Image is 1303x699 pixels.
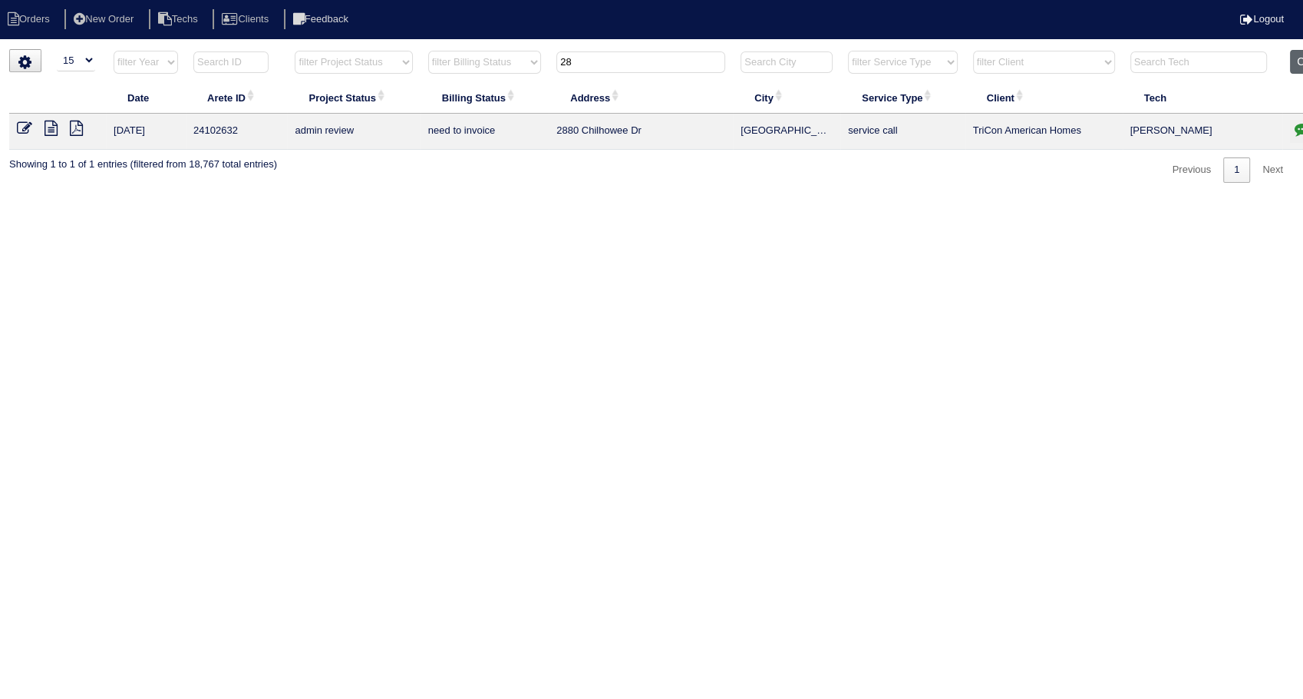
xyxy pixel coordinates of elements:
[1130,51,1267,73] input: Search Tech
[9,150,277,171] div: Showing 1 to 1 of 1 entries (filtered from 18,767 total entries)
[64,9,146,30] li: New Order
[106,81,186,114] th: Date
[965,81,1123,114] th: Client: activate to sort column ascending
[549,81,733,114] th: Address: activate to sort column ascending
[186,81,287,114] th: Arete ID: activate to sort column ascending
[1252,157,1294,183] a: Next
[193,51,269,73] input: Search ID
[741,51,833,73] input: Search City
[106,114,186,150] td: [DATE]
[287,114,420,150] td: admin review
[733,81,840,114] th: City: activate to sort column ascending
[213,13,281,25] a: Clients
[1223,157,1250,183] a: 1
[287,81,420,114] th: Project Status: activate to sort column ascending
[421,114,549,150] td: need to invoice
[556,51,725,73] input: Search Address
[213,9,281,30] li: Clients
[1123,114,1283,150] td: [PERSON_NAME]
[1240,13,1284,25] a: Logout
[149,9,210,30] li: Techs
[421,81,549,114] th: Billing Status: activate to sort column ascending
[149,13,210,25] a: Techs
[1161,157,1222,183] a: Previous
[733,114,840,150] td: [GEOGRAPHIC_DATA]
[840,114,965,150] td: service call
[965,114,1123,150] td: TriCon American Homes
[284,9,361,30] li: Feedback
[1123,81,1283,114] th: Tech
[840,81,965,114] th: Service Type: activate to sort column ascending
[64,13,146,25] a: New Order
[549,114,733,150] td: 2880 Chilhowee Dr
[186,114,287,150] td: 24102632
